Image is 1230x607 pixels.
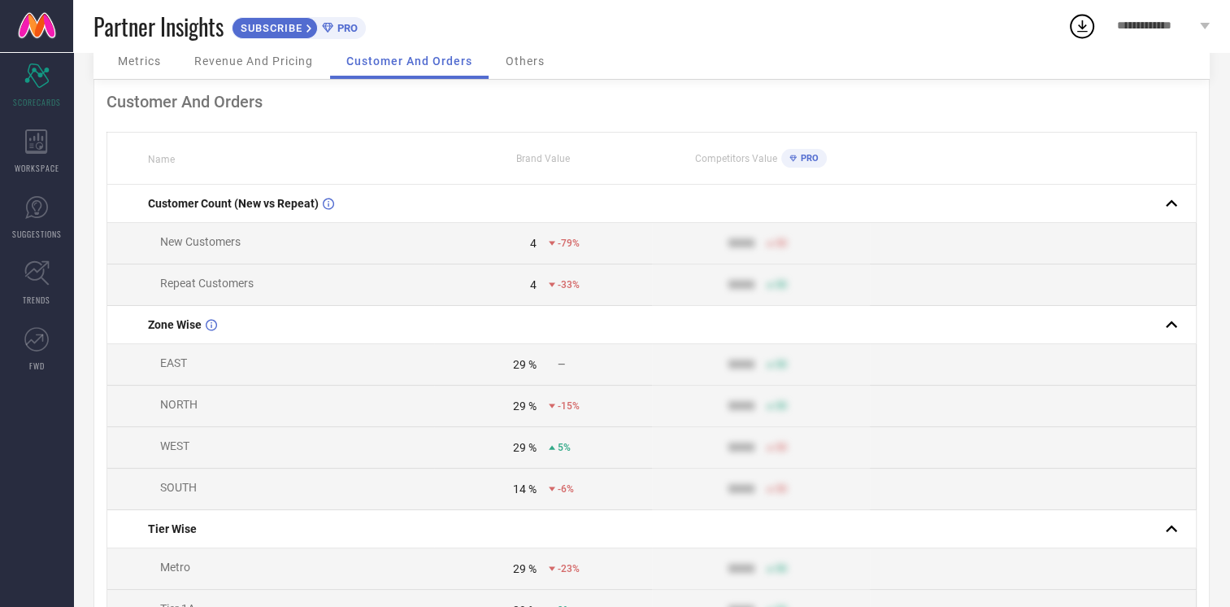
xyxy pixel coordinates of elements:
[160,235,241,248] span: New Customers
[728,278,754,291] div: 9999
[513,358,537,371] div: 29 %
[776,238,787,249] span: 50
[148,197,319,210] span: Customer Count (New vs Repeat)
[160,277,254,290] span: Repeat Customers
[776,442,787,453] span: 50
[118,55,161,68] span: Metrics
[23,294,50,306] span: TRENDS
[558,359,565,370] span: —
[558,238,580,249] span: -79%
[160,481,197,494] span: SOUTH
[160,356,187,369] span: EAST
[106,92,1197,111] div: Customer And Orders
[797,153,819,164] span: PRO
[346,55,472,68] span: Customer And Orders
[513,483,537,496] div: 14 %
[13,96,61,108] span: SCORECARDS
[513,441,537,454] div: 29 %
[776,400,787,412] span: 50
[148,522,197,535] span: Tier Wise
[776,563,787,574] span: 50
[506,55,545,68] span: Others
[776,279,787,290] span: 50
[194,55,313,68] span: Revenue And Pricing
[558,279,580,290] span: -33%
[160,398,198,411] span: NORTH
[148,154,175,165] span: Name
[558,442,571,453] span: 5%
[558,563,580,574] span: -23%
[728,562,754,575] div: 9999
[12,228,62,240] span: SUGGESTIONS
[15,162,59,174] span: WORKSPACE
[1067,11,1097,41] div: Open download list
[776,483,787,495] span: 50
[513,562,537,575] div: 29 %
[29,360,45,372] span: FWD
[776,359,787,370] span: 50
[513,400,537,413] div: 29 %
[728,441,754,454] div: 9999
[160,561,190,574] span: Metro
[530,278,537,291] div: 4
[93,10,224,43] span: Partner Insights
[558,400,580,412] span: -15%
[728,400,754,413] div: 9999
[728,237,754,250] div: 9999
[232,13,366,39] a: SUBSCRIBEPRO
[728,358,754,371] div: 9999
[233,22,306,34] span: SUBSCRIBE
[728,483,754,496] div: 9999
[558,483,574,495] span: -6%
[516,153,570,164] span: Brand Value
[160,439,189,452] span: WEST
[695,153,777,164] span: Competitors Value
[530,237,537,250] div: 4
[148,318,202,331] span: Zone Wise
[333,22,358,34] span: PRO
